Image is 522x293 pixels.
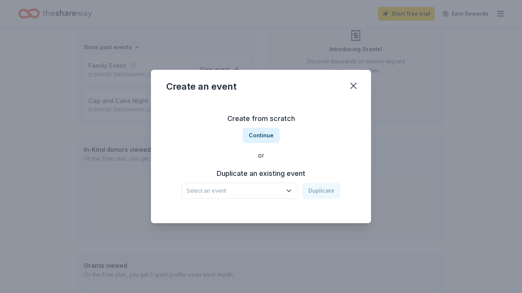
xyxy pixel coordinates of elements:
button: Select an event [182,183,298,199]
h3: Duplicate an existing event [182,167,340,180]
span: Select an event [186,186,282,195]
div: Create an event [166,80,237,93]
div: or [166,151,356,160]
h3: Create from scratch [166,113,356,125]
button: Continue [243,128,280,143]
